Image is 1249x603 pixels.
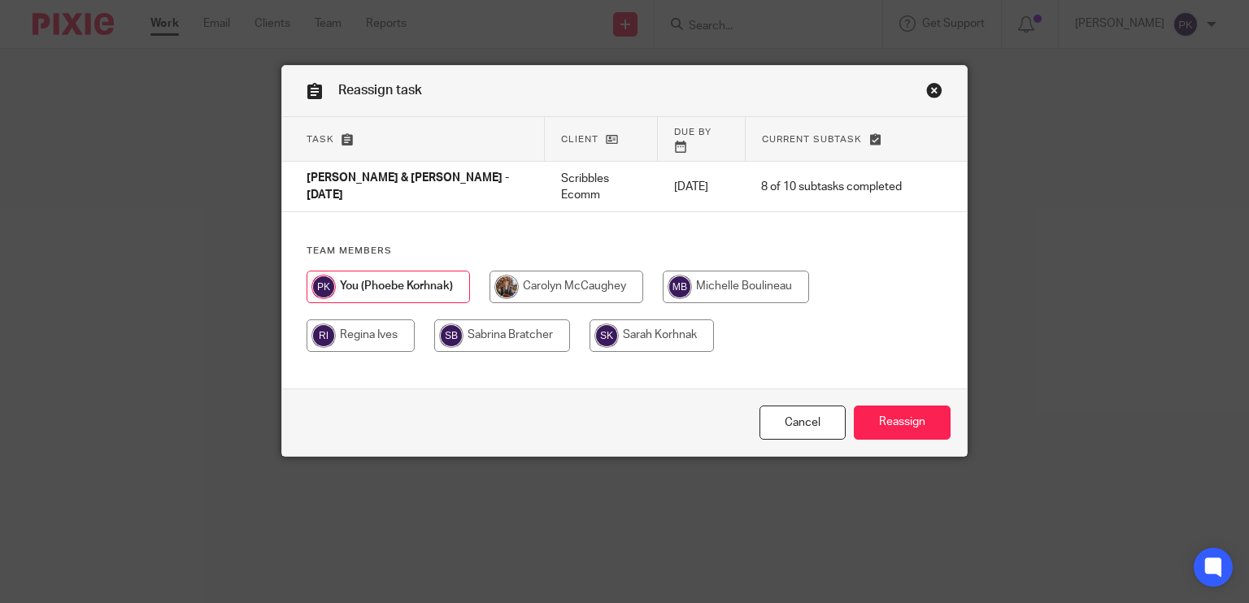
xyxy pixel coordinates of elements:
[762,135,862,144] span: Current subtask
[674,179,729,195] p: [DATE]
[674,128,712,137] span: Due by
[307,245,943,258] h4: Team members
[745,162,918,212] td: 8 of 10 subtasks completed
[926,82,942,104] a: Close this dialog window
[561,135,598,144] span: Client
[338,84,422,97] span: Reassign task
[561,171,642,204] p: Scribbles Ecomm
[854,406,951,440] input: Reassign
[307,135,334,144] span: Task
[307,173,509,202] span: [PERSON_NAME] & [PERSON_NAME] - [DATE]
[759,406,846,440] a: Close this dialog window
